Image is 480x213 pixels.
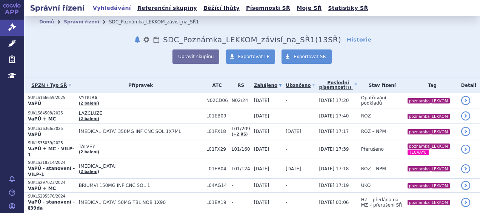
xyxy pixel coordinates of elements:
[319,183,349,188] span: [DATE] 17:19
[79,144,203,149] span: TALVEY
[319,98,349,103] span: [DATE] 17:20
[75,77,203,93] th: Přípravek
[79,170,99,174] a: (2 balení)
[238,54,270,59] span: Exportovat LP
[206,183,228,188] span: L04AG14
[254,129,269,134] span: [DATE]
[226,49,275,64] a: Exportovat LP
[286,113,287,119] span: -
[361,166,386,171] span: ROZ – NPM
[79,164,203,169] span: [MEDICAL_DATA]
[294,3,324,13] a: Moje SŘ
[28,180,75,185] p: SUKLS297023/2024
[286,129,301,134] span: [DATE]
[403,77,457,93] th: Tag
[28,166,75,177] strong: VaPÚ - stanovení - VILP-1
[28,101,41,106] strong: VaPÚ
[408,144,450,149] i: poznamka_LEKKOM
[163,35,315,44] span: SDC_Poznámka_LEKKOM_závisí_na_SŘ1
[254,166,269,171] span: [DATE]
[286,200,287,205] span: -
[203,77,228,93] th: ATC
[361,129,386,134] span: ROZ – NPM
[206,129,228,134] span: L01FX18
[152,35,160,44] a: Lhůty
[244,3,292,13] a: Písemnosti SŘ
[228,77,250,93] th: RS
[408,98,450,103] i: poznamka_LEKKOM
[134,35,141,44] button: notifikace
[461,164,470,173] a: detail
[361,95,386,106] span: Opatřování podkladů
[408,166,450,171] i: poznamka_LEKKOM
[457,77,480,93] th: Detail
[461,96,470,105] a: detail
[361,113,371,119] span: ROZ
[28,116,56,122] strong: VaPÚ + MC
[286,166,301,171] span: [DATE]
[232,183,250,188] span: -
[28,160,75,165] p: SUKLS318214/2024
[408,129,450,134] i: poznamka_LEKKOM
[39,19,54,25] a: Domů
[28,194,75,199] p: SUKLS295576/2024
[408,183,450,188] i: poznamka_LEKKOM
[28,146,74,157] strong: VaPÚ + MC - VILP-1
[326,3,370,13] a: Statistiky SŘ
[408,114,450,119] i: poznamka_LEKKOM
[232,98,250,103] span: N02/24
[28,80,75,91] a: SPZN / Typ SŘ
[254,200,269,205] span: [DATE]
[232,147,250,152] span: L01/160
[357,77,403,93] th: Stav řízení
[286,98,287,103] span: -
[254,147,269,152] span: [DATE]
[109,16,209,28] li: SDC_Poznámka_LEKKOM_závisí_na_SŘ1
[361,197,402,208] span: HZ – předána na MZ – přerušení SŘ
[347,36,372,43] a: Historie
[79,129,203,134] span: [MEDICAL_DATA] 350MG INF CNC SOL 1X7ML
[206,98,228,103] span: N02CD06
[286,147,287,152] span: -
[461,127,470,136] a: detail
[315,35,341,44] span: ( SŘ)
[254,80,282,91] a: Zahájeno
[319,129,349,134] span: [DATE] 17:17
[64,19,99,25] a: Správní řízení
[79,200,203,205] span: [MEDICAL_DATA] 50MG TBL NOB 1X90
[28,186,56,191] strong: VaPÚ + MC
[408,150,429,155] i: TECVAYLI
[461,198,470,207] a: detail
[79,150,99,154] a: (2 balení)
[361,183,371,188] span: UKO
[461,111,470,120] a: detail
[232,166,250,171] span: L01/124
[135,3,199,13] a: Referenční skupiny
[319,200,349,205] span: [DATE] 03:06
[294,54,326,59] span: Exportovat SŘ
[206,200,228,205] span: L01EX19
[28,95,75,100] p: SUKLS166659/2025
[79,117,99,121] a: (2 balení)
[79,183,203,188] span: BRIUMVI 150MG INF CNC SOL 1
[201,3,242,13] a: Běžící lhůty
[143,35,150,44] button: nastavení
[286,183,287,188] span: -
[461,181,470,190] a: detail
[254,113,269,119] span: [DATE]
[206,113,228,119] span: L01EB09
[282,49,332,64] a: Exportovat SŘ
[361,147,384,152] span: Přerušeno
[319,113,349,119] span: [DATE] 17:40
[254,98,269,103] span: [DATE]
[28,111,75,116] p: SUKLS84508/2025
[408,200,450,205] i: poznamka_LEKKOM
[232,132,248,136] a: (+2 RS)
[206,147,228,152] span: L01FX29
[79,101,99,105] a: (2 balení)
[461,145,470,154] a: detail
[232,200,250,205] span: -
[91,3,133,13] a: Vyhledávání
[319,166,349,171] span: [DATE] 17:18
[346,85,351,90] abbr: (?)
